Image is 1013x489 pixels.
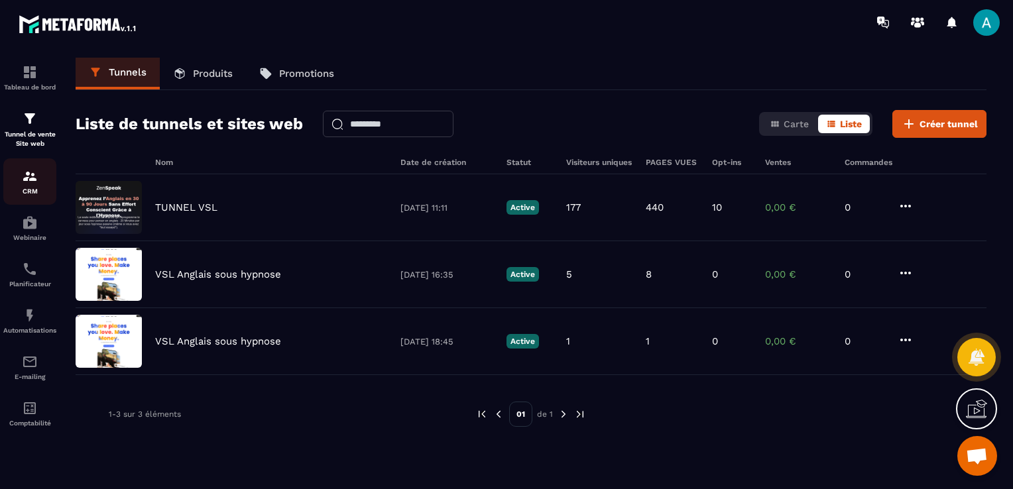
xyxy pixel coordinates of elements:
p: 0 [845,201,884,213]
h6: Date de création [400,158,493,167]
p: Webinaire [3,234,56,241]
p: Planificateur [3,280,56,288]
h6: Commandes [845,158,892,167]
img: automations [22,307,38,323]
a: formationformationCRM [3,158,56,205]
h6: Statut [506,158,553,167]
img: image [76,315,142,368]
div: Ouvrir le chat [957,436,997,476]
img: image [76,181,142,234]
p: Active [506,267,539,282]
p: 1 [566,335,570,347]
span: Créer tunnel [920,117,978,131]
img: formation [22,111,38,127]
a: Promotions [246,58,347,89]
p: Automatisations [3,327,56,334]
img: next [558,408,569,420]
img: automations [22,215,38,231]
a: Tunnels [76,58,160,89]
h6: Nom [155,158,387,167]
p: 0 [712,268,718,280]
a: formationformationTableau de bord [3,54,56,101]
p: TUNNEL VSL [155,201,217,213]
p: 0 [712,335,718,347]
h6: PAGES VUES [646,158,699,167]
p: de 1 [537,409,553,419]
img: formation [22,64,38,80]
img: image [76,248,142,301]
a: formationformationTunnel de vente Site web [3,101,56,158]
p: 1 [646,335,650,347]
p: Active [506,334,539,349]
p: 0 [845,268,884,280]
p: VSL Anglais sous hypnose [155,335,281,347]
p: 177 [566,201,581,213]
p: Comptabilité [3,419,56,427]
h6: Visiteurs uniques [566,158,632,167]
button: Liste [818,115,870,133]
h6: Opt-ins [712,158,752,167]
p: 0,00 € [765,335,831,347]
a: automationsautomationsAutomatisations [3,298,56,344]
p: 8 [646,268,652,280]
p: 0 [845,335,884,347]
p: Tableau de bord [3,83,56,91]
h2: Liste de tunnels et sites web [76,111,303,137]
p: Produits [193,68,233,80]
img: next [574,408,586,420]
p: Tunnel de vente Site web [3,130,56,148]
h6: Ventes [765,158,831,167]
p: Tunnels [109,66,147,78]
p: 10 [712,201,722,213]
img: formation [22,168,38,184]
span: Carte [784,119,809,129]
span: Liste [840,119,862,129]
a: schedulerschedulerPlanificateur [3,251,56,298]
p: Active [506,200,539,215]
img: accountant [22,400,38,416]
a: accountantaccountantComptabilité [3,390,56,437]
p: [DATE] 11:11 [400,203,493,213]
p: [DATE] 18:45 [400,337,493,347]
p: 1-3 sur 3 éléments [109,409,181,419]
p: VSL Anglais sous hypnose [155,268,281,280]
img: logo [19,12,138,36]
p: 0,00 € [765,268,831,280]
button: Carte [762,115,817,133]
p: E-mailing [3,373,56,380]
p: 01 [509,402,532,427]
a: Produits [160,58,246,89]
p: [DATE] 16:35 [400,270,493,280]
img: email [22,354,38,370]
button: Créer tunnel [892,110,986,138]
img: prev [476,408,488,420]
p: 0,00 € [765,201,831,213]
img: prev [493,408,505,420]
p: CRM [3,188,56,195]
p: 440 [646,201,664,213]
img: scheduler [22,261,38,277]
p: 5 [566,268,572,280]
a: automationsautomationsWebinaire [3,205,56,251]
p: Promotions [279,68,334,80]
a: emailemailE-mailing [3,344,56,390]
